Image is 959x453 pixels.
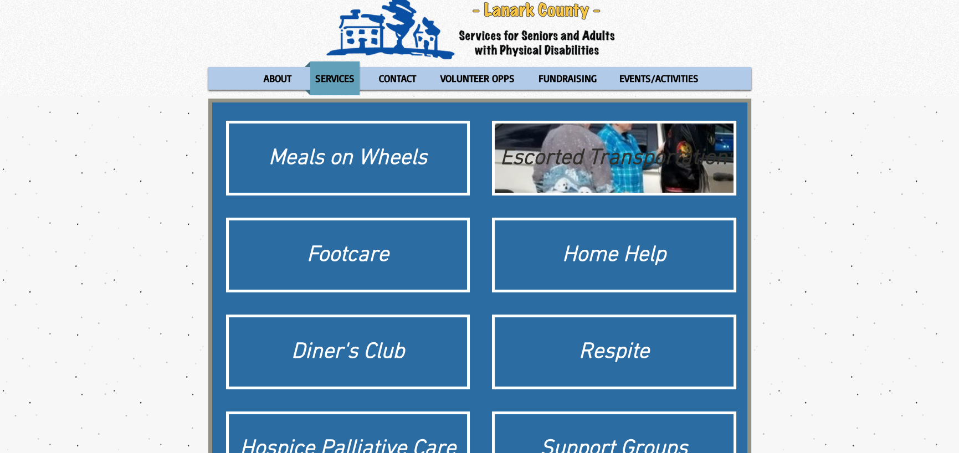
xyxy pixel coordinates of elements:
[226,121,470,195] a: Meals on Wheels
[614,61,704,95] p: EVENTS/ACTIVITIES
[310,61,360,95] p: SERVICES
[234,337,462,368] div: Diner's Club
[305,61,365,95] a: SERVICES
[368,61,427,95] a: CONTACT
[534,61,602,95] p: FUNDRAISING
[500,337,728,368] div: Respite
[609,61,709,95] a: EVENTS/ACTIVITIES
[435,61,520,95] p: VOLUNTEER OPPS
[374,61,421,95] p: CONTACT
[234,143,462,174] div: Meals on Wheels
[226,218,470,292] a: Footcare
[492,218,736,292] a: Home Help
[500,143,728,174] div: Escorted Transportation
[492,121,736,195] a: Escorted TransportationEscorted Transportation
[234,240,462,271] div: Footcare
[500,240,728,271] div: Home Help
[208,61,751,95] nav: Site
[492,315,736,389] a: Respite
[528,61,606,95] a: FUNDRAISING
[253,61,302,95] a: ABOUT
[259,61,296,95] p: ABOUT
[226,315,470,389] a: Diner's Club
[430,61,525,95] a: VOLUNTEER OPPS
